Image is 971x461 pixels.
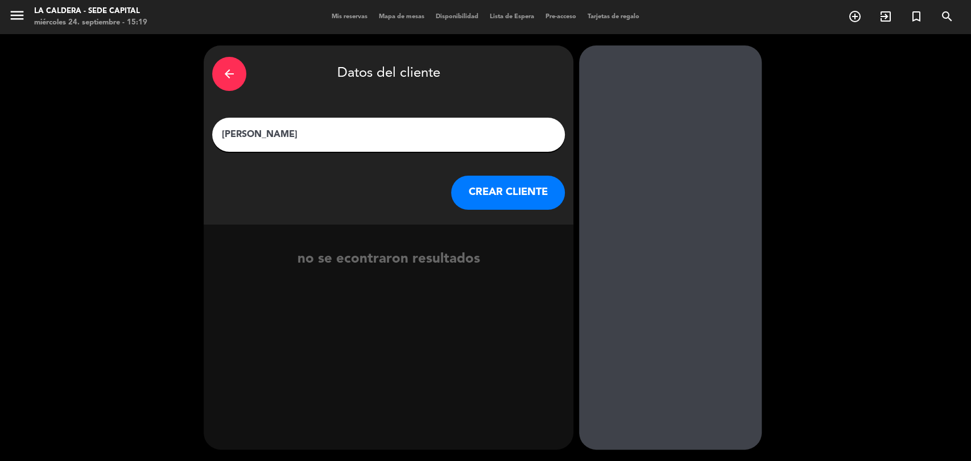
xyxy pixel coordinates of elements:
i: add_circle_outline [848,10,862,23]
div: La Caldera - Sede Capital [34,6,147,17]
i: search [940,10,954,23]
i: exit_to_app [879,10,893,23]
span: Pre-acceso [540,14,582,20]
button: menu [9,7,26,28]
span: Mapa de mesas [373,14,430,20]
div: no se econtraron resultados [204,248,573,271]
div: miércoles 24. septiembre - 15:19 [34,17,147,28]
input: Escriba nombre, correo electrónico o número de teléfono... [221,127,556,143]
button: CREAR CLIENTE [451,176,565,210]
i: menu [9,7,26,24]
div: Datos del cliente [212,54,565,94]
span: Lista de Espera [484,14,540,20]
span: Tarjetas de regalo [582,14,645,20]
span: Mis reservas [326,14,373,20]
span: Disponibilidad [430,14,484,20]
i: turned_in_not [910,10,923,23]
i: arrow_back [222,67,236,81]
